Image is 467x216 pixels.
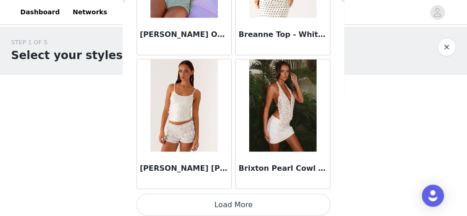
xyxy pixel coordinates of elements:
[11,38,128,47] div: STEP 1 OF 5
[67,2,113,23] a: Networks
[249,60,316,152] img: Brixton Pearl Cowl Neck Halter Top - Pearl
[140,29,228,40] h3: [PERSON_NAME] Off Shoulder Knit Top - Mint
[150,60,217,152] img: Britta Sequin Cami Top - White
[422,185,444,207] div: Open Intercom Messenger
[239,29,327,40] h3: Breanne Top - White Polka Dot
[11,47,128,64] h1: Select your styles!
[433,5,442,20] div: avatar
[140,163,228,174] h3: [PERSON_NAME] [PERSON_NAME] Top - White
[239,163,327,174] h3: Brixton Pearl Cowl Neck Halter Top - Pearl
[15,2,65,23] a: Dashboard
[137,194,330,216] button: Load More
